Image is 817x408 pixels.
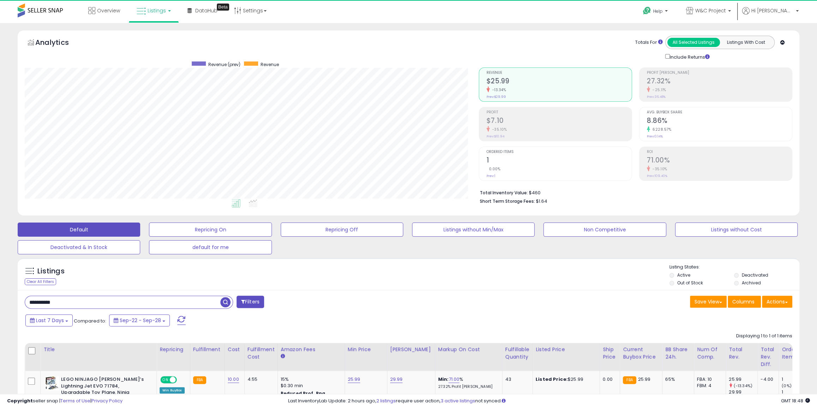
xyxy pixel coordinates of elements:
[480,188,787,196] li: $460
[697,376,720,383] div: FBA: 10
[677,280,703,286] label: Out of Stock
[782,389,810,395] div: 1
[91,397,123,404] a: Privacy Policy
[441,397,475,404] a: 3 active listings
[490,127,507,132] small: -35.10%
[695,7,726,14] span: W&C Project
[281,223,403,237] button: Repricing Off
[637,1,675,23] a: Help
[742,280,761,286] label: Archived
[161,377,170,383] span: ON
[762,296,792,308] button: Actions
[448,376,459,383] a: 71.00
[43,346,154,353] div: Title
[438,393,497,406] div: %
[160,346,187,353] div: Repricing
[650,87,666,93] small: -25.11%
[647,134,663,138] small: Prev: 0.14%
[261,61,279,67] span: Revenue
[281,390,327,396] b: Reduced Prof. Rng.
[176,377,187,383] span: OFF
[647,71,792,75] span: Profit [PERSON_NAME]
[248,376,272,383] div: 4.55
[667,38,720,47] button: All Selected Listings
[697,346,723,361] div: Num of Comp.
[536,346,597,353] div: Listed Price
[742,7,799,23] a: Hi [PERSON_NAME]
[193,376,206,384] small: FBA
[438,376,449,383] b: Min:
[35,37,83,49] h5: Analytics
[543,223,666,237] button: Non Competitive
[638,376,651,383] span: 25.99
[480,198,535,204] b: Short Term Storage Fees:
[97,7,120,14] span: Overview
[37,266,65,276] h5: Listings
[736,333,792,339] div: Displaying 1 to 1 of 1 items
[18,240,140,254] button: Deactivated & In Stock
[281,383,339,389] div: $0.30 min
[733,383,752,389] small: (-13.34%)
[635,39,663,46] div: Totals For
[729,376,757,383] div: 25.99
[761,346,776,368] div: Total Rev. Diff.
[487,77,632,87] h2: $25.99
[60,397,90,404] a: Terms of Use
[623,346,659,361] div: Current Buybox Price
[160,387,185,394] div: Win BuyBox
[675,223,798,237] button: Listings without Cost
[653,8,663,14] span: Help
[665,376,688,383] div: 65%
[782,383,792,389] small: (0%)
[36,317,64,324] span: Last 7 Days
[647,150,792,154] span: ROI
[720,38,772,47] button: Listings With Cost
[603,346,617,361] div: Ship Price
[195,7,217,14] span: DataHub
[505,376,527,383] div: 43
[487,156,632,166] h2: 1
[505,346,530,361] div: Fulfillable Quantity
[237,296,264,308] button: Filters
[120,317,161,324] span: Sep-22 - Sep-28
[281,376,339,383] div: 15%
[536,376,594,383] div: $25.99
[390,346,432,353] div: [PERSON_NAME]
[647,77,792,87] h2: 27.32%
[74,318,106,324] span: Compared to:
[487,150,632,154] span: Ordered Items
[697,383,720,389] div: FBM: 4
[348,376,360,383] a: 25.99
[782,346,807,361] div: Ordered Items
[782,376,810,383] div: 1
[376,397,396,404] a: 2 listings
[623,376,636,384] small: FBA
[647,111,792,114] span: Avg. Buybox Share
[480,190,528,196] b: Total Inventory Value:
[487,111,632,114] span: Profit
[217,4,229,11] div: Tooltip anchor
[281,346,342,353] div: Amazon Fees
[487,174,495,178] small: Prev: 1
[7,398,123,404] div: seller snap | |
[18,223,140,237] button: Default
[248,346,275,361] div: Fulfillment Cost
[228,376,239,383] a: 10.00
[536,198,547,205] span: $1.64
[643,6,651,15] i: Get Help
[148,7,166,14] span: Listings
[660,53,718,60] div: Include Returns
[487,71,632,75] span: Revenue
[669,264,799,271] p: Listing States:
[149,240,272,254] button: default for me
[647,156,792,166] h2: 71.00%
[690,296,727,308] button: Save View
[781,397,810,404] span: 2025-10-6 18:48 GMT
[412,223,535,237] button: Listings without Min/Max
[193,346,222,353] div: Fulfillment
[647,95,666,99] small: Prev: 36.48%
[487,95,506,99] small: Prev: $29.99
[25,278,56,285] div: Clear All Filters
[647,117,792,126] h2: 8.86%
[751,7,794,14] span: Hi [PERSON_NAME]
